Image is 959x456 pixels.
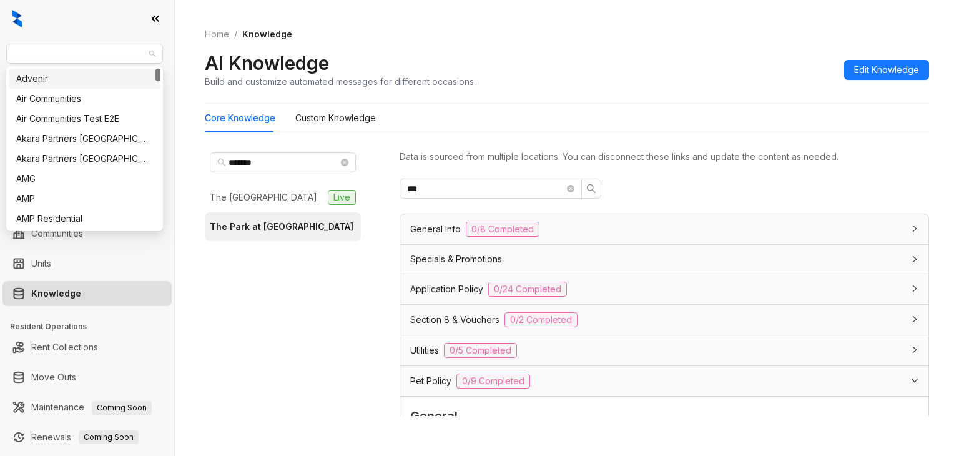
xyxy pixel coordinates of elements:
span: Coming Soon [79,430,139,444]
div: Core Knowledge [205,111,275,125]
div: The Park at [GEOGRAPHIC_DATA] [210,220,353,234]
a: Knowledge [31,281,81,306]
span: 0/2 Completed [504,312,578,327]
span: close-circle [341,159,348,166]
div: Air Communities [16,92,153,106]
span: close-circle [567,185,574,192]
img: logo [12,10,22,27]
div: Advenir [16,72,153,86]
div: Custom Knowledge [295,111,376,125]
li: Collections [2,167,172,192]
span: Edit Knowledge [854,63,919,77]
span: 0/8 Completed [466,222,539,237]
li: Renewals [2,425,172,450]
li: Maintenance [2,395,172,420]
div: AMG [9,169,160,189]
div: AMP Residential [16,212,153,226]
div: Akara Partners Nashville [9,129,160,149]
span: Coming Soon [92,401,152,415]
span: General Info [410,222,461,236]
span: expanded [911,377,918,384]
div: Specials & Promotions [400,245,928,274]
li: Move Outs [2,365,172,390]
span: search [586,184,596,194]
div: Pet Policy0/9 Completed [400,366,928,396]
li: Communities [2,221,172,246]
span: 0/5 Completed [444,343,517,358]
span: collapsed [911,346,918,354]
div: General Info0/8 Completed [400,214,928,244]
div: Air Communities [9,89,160,109]
span: collapsed [911,315,918,323]
a: Rent Collections [31,335,98,360]
div: AMP [16,192,153,206]
span: search [217,158,226,167]
span: Pet Policy [410,374,451,388]
div: Build and customize automated messages for different occasions. [205,75,476,88]
span: Live [328,190,356,205]
div: Akara Partners Phoenix [9,149,160,169]
span: Utilities [410,344,439,357]
span: Specials & Promotions [410,252,502,266]
span: Magnolia Capital [14,44,155,63]
div: AMP [9,189,160,209]
span: collapsed [911,225,918,232]
li: Leasing [2,137,172,162]
div: Advenir [9,69,160,89]
div: Application Policy0/24 Completed [400,274,928,304]
div: Akara Partners [GEOGRAPHIC_DATA] [16,132,153,146]
div: Air Communities Test E2E [9,109,160,129]
a: Home [202,27,232,41]
span: Knowledge [242,29,292,39]
a: Units [31,251,51,276]
span: Application Policy [410,282,483,296]
li: Knowledge [2,281,172,306]
div: Akara Partners [GEOGRAPHIC_DATA] [16,152,153,166]
span: collapsed [911,255,918,263]
li: Leads [2,84,172,109]
div: Utilities0/5 Completed [400,335,928,365]
span: 0/9 Completed [456,374,530,389]
div: Data is sourced from multiple locations. You can disconnect these links and update the content as... [400,150,929,164]
a: Move Outs [31,365,76,390]
div: Section 8 & Vouchers0/2 Completed [400,305,928,335]
div: AMG [16,172,153,186]
button: Edit Knowledge [844,60,929,80]
span: 0/24 Completed [488,282,567,297]
span: General [410,407,918,426]
div: Air Communities Test E2E [16,112,153,126]
h2: AI Knowledge [205,51,329,75]
li: Rent Collections [2,335,172,360]
span: Section 8 & Vouchers [410,313,499,327]
a: Communities [31,221,83,246]
h3: Resident Operations [10,321,174,332]
div: The [GEOGRAPHIC_DATA] [210,191,317,204]
li: / [234,27,237,41]
span: collapsed [911,285,918,292]
li: Units [2,251,172,276]
a: RenewalsComing Soon [31,425,139,450]
div: AMP Residential [9,209,160,229]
